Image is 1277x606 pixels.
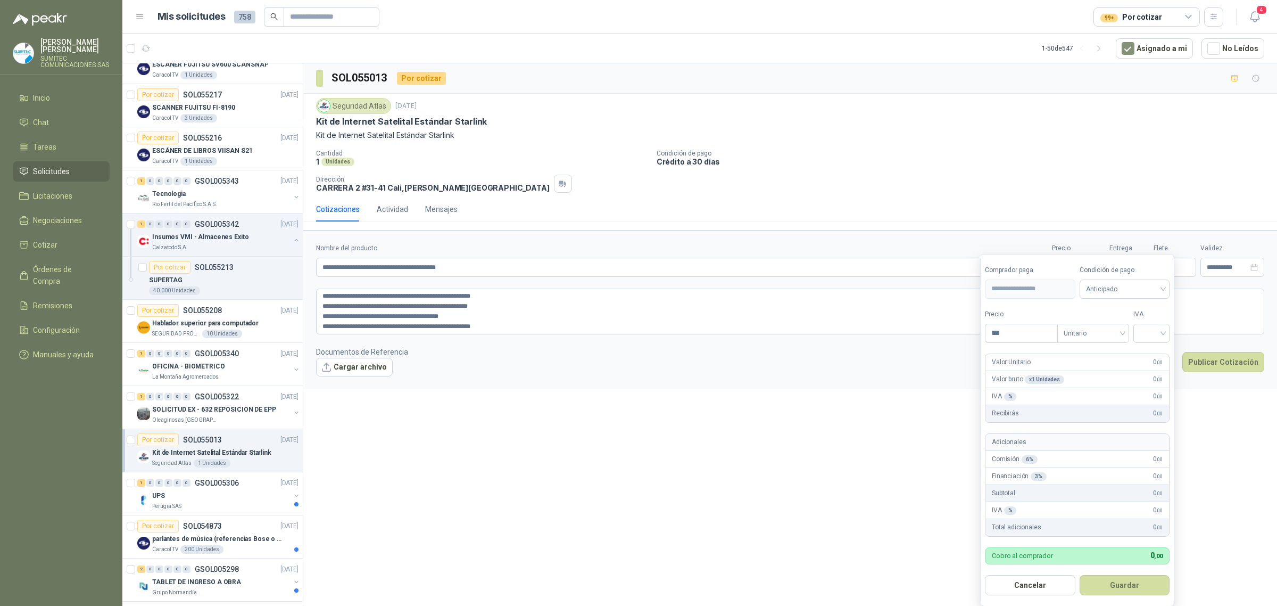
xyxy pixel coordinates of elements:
[137,563,301,597] a: 2 0 0 0 0 0 GSOL005298[DATE] Company LogoTABLET DE INGRESO A OBRAGrupo Normandía
[316,176,550,183] p: Dirección
[1022,455,1038,464] div: 6 %
[40,38,110,53] p: [PERSON_NAME] [PERSON_NAME]
[397,72,446,85] div: Por cotizar
[122,127,303,170] a: Por cotizarSOL055216[DATE] Company LogoESCÁNER DE LIBROS VIISAN S21Caracol TV1 Unidades
[137,537,150,550] img: Company Logo
[280,392,298,402] p: [DATE]
[152,71,178,79] p: Caracol TV
[122,300,303,343] a: Por cotizarSOL055208[DATE] Company LogoHablador superior para computadorSEGURIDAD PROVISER LTDA10...
[1156,359,1163,365] span: ,00
[149,261,190,274] div: Por cotizar
[152,189,186,199] p: Tecnologia
[137,235,150,248] img: Company Logo
[195,264,234,271] p: SOL055213
[152,243,188,252] p: Calzatodo S.A.
[33,92,50,104] span: Inicio
[173,177,181,185] div: 0
[40,55,110,68] p: SUMITEC COMUNICACIONES SAS
[1153,522,1163,533] span: 0
[137,192,150,204] img: Company Logo
[183,566,190,573] div: 0
[137,393,145,400] div: 1
[152,491,165,501] p: UPS
[137,175,301,209] a: 1 0 0 0 0 0 GSOL005343[DATE] Company LogoTecnologiaRio Fertil del Pacífico S.A.S.
[33,117,49,128] span: Chat
[146,177,154,185] div: 0
[280,219,298,230] p: [DATE]
[183,522,222,530] p: SOL054873
[195,220,239,228] p: GSOL005342
[280,133,298,143] p: [DATE]
[1064,325,1123,341] span: Unitario
[33,166,70,177] span: Solicitudes
[318,100,330,112] img: Company Logo
[137,132,179,144] div: Por cotizar
[992,505,1016,515] p: IVA
[137,433,179,446] div: Por cotizar
[137,580,150,593] img: Company Logo
[137,520,179,533] div: Por cotizar
[137,566,145,573] div: 2
[195,177,239,185] p: GSOL005343
[157,9,226,24] h1: Mis solicitudes
[331,70,388,86] h3: SOL055013
[13,112,110,133] a: Chat
[280,90,298,100] p: [DATE]
[377,203,408,215] div: Actividad
[321,158,354,166] div: Unidades
[137,364,150,377] img: Company Logo
[137,321,150,334] img: Company Logo
[13,13,67,26] img: Logo peakr
[152,114,178,122] p: Caracol TV
[1182,352,1264,372] button: Publicar Cotización
[985,265,1075,275] label: Comprador paga
[280,478,298,488] p: [DATE]
[1116,38,1193,59] button: Asignado a mi
[137,451,150,463] img: Company Logo
[1201,38,1264,59] button: No Leídos
[137,350,145,357] div: 1
[152,588,197,597] p: Grupo Normandía
[183,393,190,400] div: 0
[280,521,298,531] p: [DATE]
[1080,265,1170,275] label: Condición de pago
[280,349,298,359] p: [DATE]
[152,459,192,468] p: Seguridad Atlas
[152,157,178,166] p: Caracol TV
[180,157,217,166] div: 1 Unidades
[992,437,1026,447] p: Adicionales
[33,141,56,153] span: Tareas
[164,479,172,487] div: 0
[137,390,301,424] a: 1 0 0 0 0 0 GSOL005322[DATE] Company LogoSOLICITUD EX - 632 REPOSICION DE EPPOleaginosas [GEOGRAP...
[1100,14,1118,22] div: 99+
[33,264,99,287] span: Órdenes de Compra
[155,350,163,357] div: 0
[280,176,298,186] p: [DATE]
[1156,376,1163,382] span: ,00
[1156,525,1163,530] span: ,00
[1156,507,1163,513] span: ,00
[316,98,391,114] div: Seguridad Atlas
[13,210,110,231] a: Negociaciones
[985,575,1075,595] button: Cancelar
[164,393,172,400] div: 0
[152,373,219,381] p: La Montaña Agromercados
[137,494,150,506] img: Company Logo
[137,149,150,161] img: Company Logo
[1133,309,1170,320] label: IVA
[164,566,172,573] div: 0
[155,177,163,185] div: 0
[137,477,301,511] a: 1 0 0 0 0 0 GSOL005306[DATE] Company LogoUPSPerugia SAS
[13,43,34,63] img: Company Logo
[1153,471,1163,481] span: 0
[137,407,150,420] img: Company Logo
[33,190,72,202] span: Licitaciones
[152,448,271,458] p: Kit de Internet Satelital Estándar Starlink
[13,161,110,182] a: Solicitudes
[33,215,82,226] span: Negociaciones
[234,11,255,23] span: 758
[1153,488,1163,498] span: 0
[13,235,110,255] a: Cotizar
[152,502,181,511] p: Perugia SAS
[395,101,417,111] p: [DATE]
